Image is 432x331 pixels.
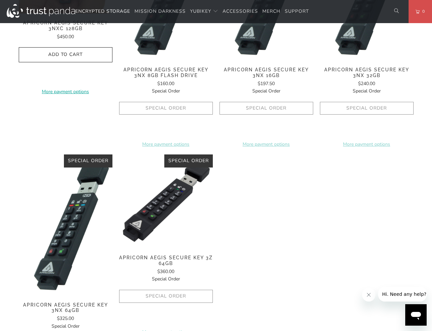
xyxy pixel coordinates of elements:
[285,4,309,19] a: Support
[152,276,180,282] span: Special Order
[75,8,130,14] span: Encrypted Storage
[19,20,112,41] a: Apricorn Aegis Secure Key 3NXC 128GB $450.00
[405,304,427,326] iframe: Button to launch messaging window
[19,20,112,31] span: Apricorn Aegis Secure Key 3NXC 128GB
[7,4,75,18] img: Trust Panda Australia
[119,67,213,78] span: Apricorn Aegis Secure Key 3NX 8GB Flash Drive
[19,88,112,95] a: More payment options
[358,80,375,87] span: $240.00
[353,88,381,94] span: Special Order
[420,8,425,15] span: 0
[119,255,213,266] span: Apricorn Aegis Secure Key 3Z 64GB
[152,88,180,94] span: Special Order
[168,157,209,164] span: Special Order
[190,8,211,14] span: YubiKey
[157,80,174,87] span: $160.00
[19,302,112,330] a: Apricorn Aegis Secure Key 3NX 64GB $325.00Special Order
[119,154,213,248] img: Apricorn Aegis Secure Key 3Z 64GB - Trust Panda
[223,8,258,14] span: Accessories
[378,287,427,302] iframe: Message from company
[19,154,112,295] img: Apricorn Aegis Secure Key 3NX 64GB - Trust Panda
[119,67,213,95] a: Apricorn Aegis Secure Key 3NX 8GB Flash Drive $160.00Special Order
[19,47,112,62] button: Add to Cart
[19,154,112,295] a: Apricorn Aegis Secure Key 3NX 64GB - Trust Panda Apricorn Aegis Secure Key 3NX 64GB - Trust Panda
[220,67,313,95] a: Apricorn Aegis Secure Key 3NX 16GB $197.50Special Order
[26,52,105,58] span: Add to Cart
[285,8,309,14] span: Support
[68,157,108,164] span: Special Order
[220,67,313,78] span: Apricorn Aegis Secure Key 3NX 16GB
[320,67,414,95] a: Apricorn Aegis Secure Key 3NX 32GB $240.00Special Order
[262,8,280,14] span: Merch
[57,34,74,40] span: $450.00
[223,4,258,19] a: Accessories
[262,4,280,19] a: Merch
[52,323,80,329] span: Special Order
[75,4,309,19] nav: Translation missing: en.navigation.header.main_nav
[135,4,186,19] a: Mission Darkness
[190,4,218,19] summary: YubiKey
[119,255,213,283] a: Apricorn Aegis Secure Key 3Z 64GB $360.00Special Order
[75,4,130,19] a: Encrypted Storage
[157,268,174,275] span: $360.00
[57,315,74,322] span: $325.00
[258,80,275,87] span: $197.50
[135,8,186,14] span: Mission Darkness
[252,88,280,94] span: Special Order
[362,288,375,302] iframe: Close message
[19,302,112,314] span: Apricorn Aegis Secure Key 3NX 64GB
[119,154,213,248] a: Apricorn Aegis Secure Key 3Z 64GB - Trust Panda Apricorn Aegis Secure Key 3Z 64GB - Trust Panda
[320,67,414,78] span: Apricorn Aegis Secure Key 3NX 32GB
